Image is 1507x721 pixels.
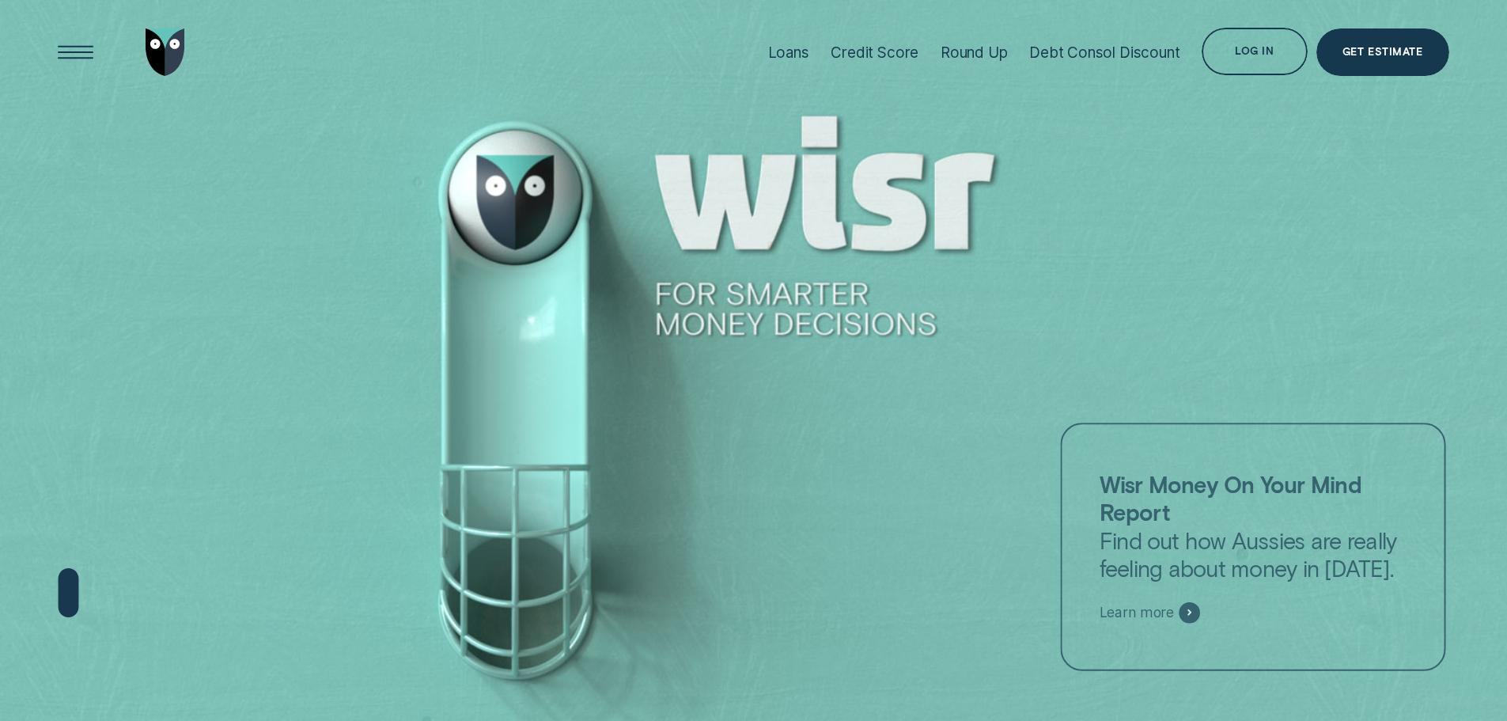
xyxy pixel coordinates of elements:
div: Debt Consol Discount [1029,44,1179,62]
button: Log in [1202,28,1307,75]
p: Find out how Aussies are really feeling about money in [DATE]. [1100,470,1407,582]
strong: Wisr Money On Your Mind Report [1100,470,1361,526]
span: Learn more [1100,604,1174,621]
div: Round Up [941,44,1008,62]
button: Open Menu [52,28,100,76]
div: Loans [768,44,809,62]
a: Get Estimate [1316,28,1449,76]
a: Wisr Money On Your Mind ReportFind out how Aussies are really feeling about money in [DATE].Learn... [1061,423,1446,670]
img: Wisr [146,28,185,76]
div: Credit Score [831,44,918,62]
